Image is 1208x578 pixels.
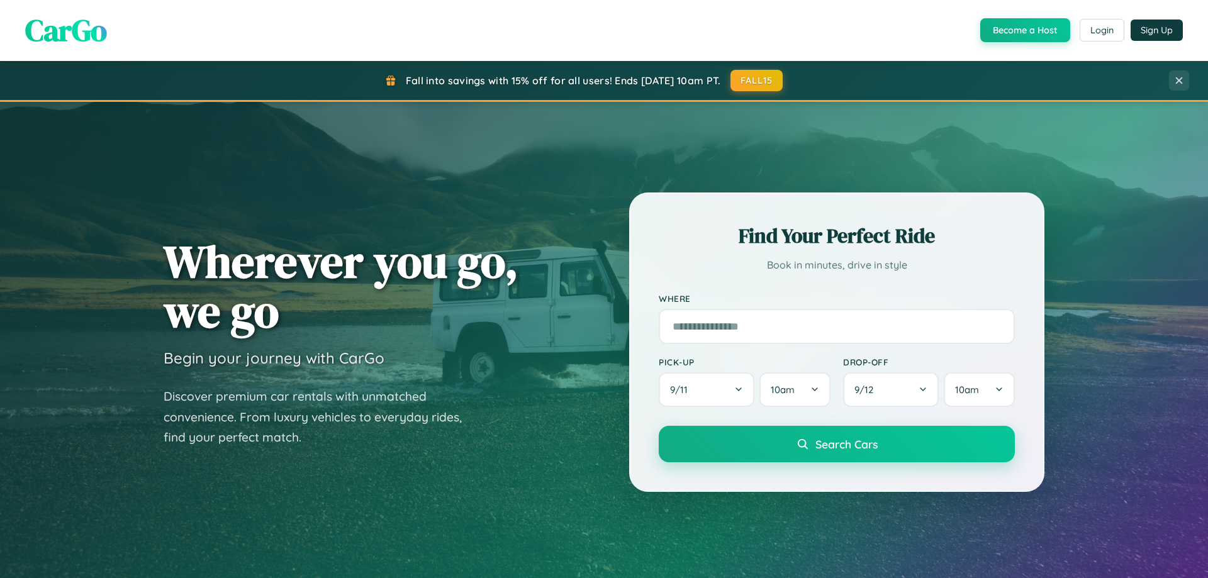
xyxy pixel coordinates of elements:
[164,348,384,367] h3: Begin your journey with CarGo
[944,372,1015,407] button: 10am
[815,437,878,451] span: Search Cars
[25,9,107,51] span: CarGo
[1131,19,1183,41] button: Sign Up
[164,386,478,448] p: Discover premium car rentals with unmatched convenience. From luxury vehicles to everyday rides, ...
[955,384,979,396] span: 10am
[854,384,880,396] span: 9 / 12
[659,222,1015,250] h2: Find Your Perfect Ride
[406,74,721,87] span: Fall into savings with 15% off for all users! Ends [DATE] 10am PT.
[771,384,795,396] span: 10am
[659,372,754,407] button: 9/11
[759,372,830,407] button: 10am
[843,357,1015,367] label: Drop-off
[730,70,783,91] button: FALL15
[843,372,939,407] button: 9/12
[670,384,694,396] span: 9 / 11
[659,357,830,367] label: Pick-up
[980,18,1070,42] button: Become a Host
[1080,19,1124,42] button: Login
[659,426,1015,462] button: Search Cars
[659,293,1015,304] label: Where
[164,236,518,336] h1: Wherever you go, we go
[659,256,1015,274] p: Book in minutes, drive in style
